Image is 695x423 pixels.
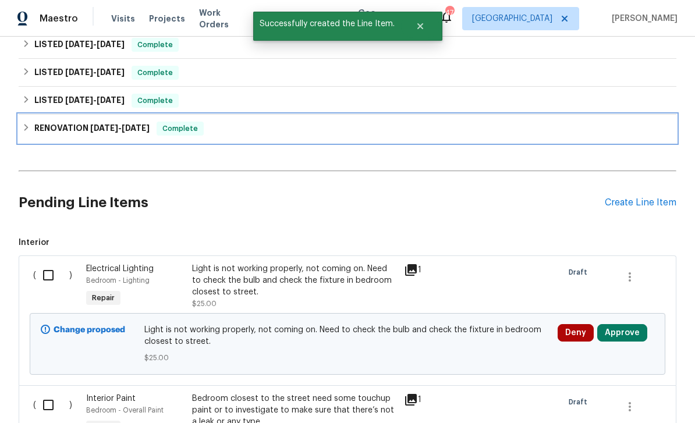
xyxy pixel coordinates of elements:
div: LISTED [DATE]-[DATE]Complete [19,59,676,87]
span: [DATE] [97,96,125,104]
span: Complete [158,123,203,134]
span: Projects [149,13,185,24]
span: [DATE] [97,68,125,76]
h6: LISTED [34,38,125,52]
span: Light is not working properly, not coming on. Need to check the bulb and check the fixture in bed... [144,324,551,347]
div: 1 [404,263,450,277]
span: - [90,124,150,132]
span: Electrical Lighting [86,265,154,273]
button: Approve [597,324,647,342]
span: Interior [19,237,676,248]
span: [PERSON_NAME] [607,13,678,24]
span: [DATE] [90,124,118,132]
span: Repair [87,292,119,304]
span: [DATE] [65,40,93,48]
span: Successfully created the Line Item. [253,12,401,36]
span: Bedroom - Overall Paint [86,407,164,414]
span: Draft [569,396,592,408]
h2: Pending Line Items [19,176,605,230]
span: [DATE] [122,124,150,132]
h6: LISTED [34,94,125,108]
span: Complete [133,95,178,106]
span: - [65,68,125,76]
span: - [65,40,125,48]
div: RENOVATION [DATE]-[DATE]Complete [19,115,676,143]
div: LISTED [DATE]-[DATE]Complete [19,87,676,115]
span: [DATE] [65,68,93,76]
button: Deny [558,324,594,342]
div: 1 [404,393,450,407]
span: $25.00 [192,300,217,307]
span: $25.00 [144,352,551,364]
span: Draft [569,266,592,278]
h6: RENOVATION [34,122,150,136]
span: [GEOGRAPHIC_DATA] [472,13,552,24]
span: Complete [133,39,178,51]
div: ( ) [30,260,83,313]
span: - [65,96,125,104]
div: 47 [445,7,453,19]
div: Create Line Item [605,197,676,208]
span: Complete [133,67,178,79]
h6: LISTED [34,66,125,80]
span: Visits [111,13,135,24]
span: Interior Paint [86,394,136,403]
div: Light is not working properly, not coming on. Need to check the bulb and check the fixture in bed... [192,263,397,298]
span: [DATE] [65,96,93,104]
span: Maestro [40,13,78,24]
span: Work Orders [199,7,246,30]
button: Close [401,15,439,38]
span: Bedroom - Lighting [86,277,150,284]
span: [DATE] [97,40,125,48]
b: Change proposed [54,326,125,334]
span: Geo Assignments [358,7,425,30]
div: LISTED [DATE]-[DATE]Complete [19,31,676,59]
